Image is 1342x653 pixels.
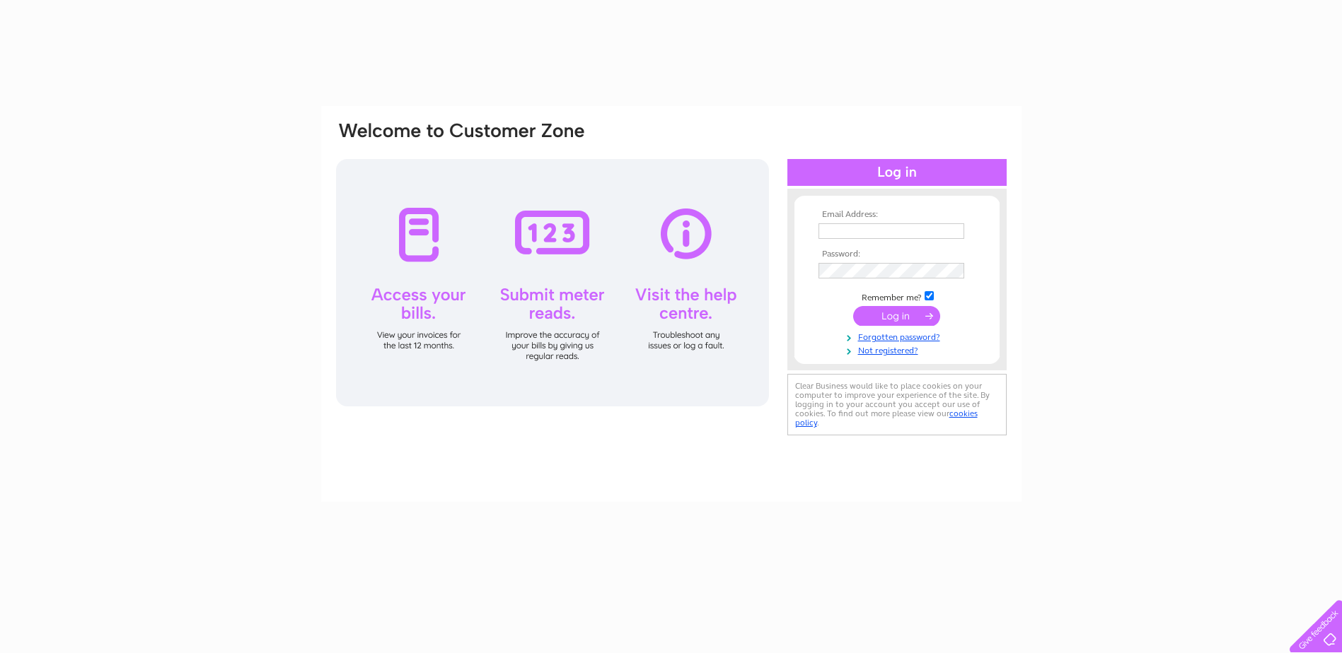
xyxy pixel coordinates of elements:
[787,374,1007,435] div: Clear Business would like to place cookies on your computer to improve your experience of the sit...
[853,306,940,326] input: Submit
[815,289,979,303] td: Remember me?
[818,329,979,343] a: Forgotten password?
[815,210,979,220] th: Email Address:
[815,249,979,259] th: Password:
[795,408,978,428] a: cookies policy
[818,343,979,356] a: Not registered?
